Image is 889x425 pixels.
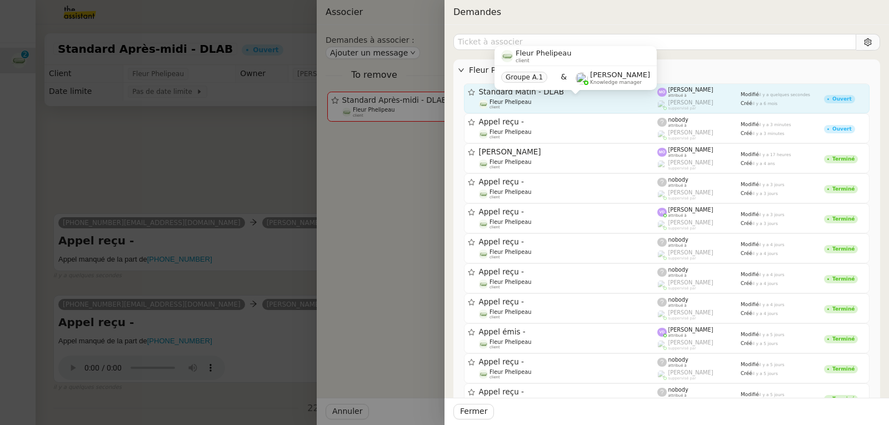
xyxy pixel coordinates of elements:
span: Appel émis - [479,328,658,336]
span: suppervisé par [668,166,696,171]
span: [PERSON_NAME] [668,339,713,346]
span: Modifié [741,92,759,97]
app-user-detailed-label: client [479,219,658,230]
app-user-label: suppervisé par [657,339,741,351]
app-user-detailed-label: client [479,159,658,170]
img: users%2FPPrFYTsEAUgQy5cK5MCpqKbOX8K2%2Favatar%2FCapture%20d%E2%80%99e%CC%81cran%202023-06-05%20a%... [657,160,667,169]
span: Créé [741,161,752,166]
app-user-detailed-label: client [479,309,658,320]
span: Appel reçu - [479,178,658,186]
span: Fleur Phelipeau [490,219,531,225]
span: suppervisé par [668,346,696,351]
span: [PERSON_NAME] [668,189,713,196]
span: attribué à [668,363,687,368]
img: 7f9b6497-4ade-4d5b-ae17-2cbe23708554 [479,159,488,169]
span: client [490,105,500,109]
span: Créé [741,281,752,286]
span: client [490,135,500,139]
span: Fleur Phelipeau [490,189,531,195]
span: [PERSON_NAME] [668,87,713,93]
img: users%2FyQfMwtYgTqhRP2YHWHmG2s2LYaD3%2Favatar%2Fprofile-pic.png [657,100,667,109]
img: 7f9b6497-4ade-4d5b-ae17-2cbe23708554 [479,129,488,139]
span: suppervisé par [668,136,696,141]
span: il y a 4 ans [752,161,775,166]
app-user-label: suppervisé par [657,249,741,261]
span: Fleur Phelipeau [490,249,531,255]
span: nobody [668,297,688,303]
span: il y a 5 jours [759,332,785,337]
div: Ouvert [832,127,852,132]
img: svg [657,208,667,217]
span: Modifié [741,242,759,247]
span: nobody [668,237,688,243]
span: attribué à [668,333,687,338]
div: Terminé [832,157,855,162]
app-user-label: attribué à [657,387,741,398]
app-user-label: attribué à [657,357,741,368]
app-user-detailed-label: client [479,189,658,200]
span: Modifié [741,302,759,307]
span: Fleur Phelipeau [516,49,572,57]
span: Appel reçu - [479,268,658,276]
span: attribué à [668,153,687,158]
app-user-label: attribué à [657,87,741,98]
span: client [490,345,500,349]
span: il y a 6 mois [752,101,777,106]
span: nobody [668,357,688,363]
span: [PERSON_NAME] [668,309,713,316]
div: Terminé [832,217,855,222]
app-user-label: attribué à [657,117,741,128]
app-user-detailed-label: client [479,99,658,110]
span: suppervisé par [668,316,696,321]
span: Modifié [741,152,759,157]
span: client [490,315,500,319]
span: client [490,255,500,259]
img: 7f9b6497-4ade-4d5b-ae17-2cbe23708554 [479,279,488,289]
span: client [516,58,530,64]
span: [PERSON_NAME] [668,207,713,213]
span: attribué à [668,273,687,278]
span: Appel reçu - [479,298,658,306]
span: Fleur Phelipeau [490,279,531,285]
img: users%2FyQfMwtYgTqhRP2YHWHmG2s2LYaD3%2Favatar%2Fprofile-pic.png [576,72,588,84]
img: 7f9b6497-4ade-4d5b-ae17-2cbe23708554 [479,339,488,349]
span: Créé [741,251,752,256]
span: Standard Matin - DLAB [479,88,658,96]
span: suppervisé par [668,106,696,111]
span: & [561,71,567,86]
app-user-label: attribué à [657,297,741,308]
div: Terminé [832,247,855,252]
div: Terminé [832,397,855,402]
img: svg [657,148,667,157]
img: 7f9b6497-4ade-4d5b-ae17-2cbe23708554 [479,99,488,109]
span: suppervisé par [668,286,696,291]
span: Créé [741,101,752,106]
img: users%2FyQfMwtYgTqhRP2YHWHmG2s2LYaD3%2Favatar%2Fprofile-pic.png [657,370,667,379]
div: Terminé [832,367,855,372]
app-user-label: suppervisé par [657,309,741,321]
span: client [490,225,500,229]
img: users%2FyQfMwtYgTqhRP2YHWHmG2s2LYaD3%2Favatar%2Fprofile-pic.png [657,280,667,289]
img: 7f9b6497-4ade-4d5b-ae17-2cbe23708554 [479,369,488,379]
div: Terminé [832,307,855,312]
span: il y a 4 jours [759,302,785,307]
span: nobody [668,267,688,273]
span: Modifié [741,362,759,367]
app-user-label: suppervisé par [657,219,741,231]
span: Modifié [741,332,759,337]
app-user-label: Knowledge manager [576,71,650,86]
span: attribué à [668,243,687,248]
img: 7f9b6497-4ade-4d5b-ae17-2cbe23708554 [479,219,488,229]
span: Modifié [741,122,759,127]
app-user-detailed-label: client [479,279,658,290]
span: suppervisé par [668,226,696,231]
app-user-label: attribué à [657,327,741,338]
span: Demandes [453,7,501,17]
span: [PERSON_NAME] [479,148,658,156]
button: Fermer [453,404,494,419]
app-user-label: attribué à [657,237,741,248]
span: [PERSON_NAME] [668,327,713,333]
span: Fleur Phelipeau [490,339,531,345]
app-user-label: suppervisé par [657,279,741,291]
span: Créé [741,131,752,136]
